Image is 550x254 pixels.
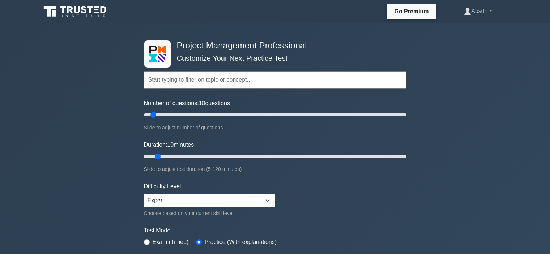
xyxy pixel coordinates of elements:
label: Duration: minutes [144,141,194,149]
div: Slide to adjust number of questions [144,123,406,132]
label: Number of questions: questions [144,99,230,108]
label: Exam (Timed) [153,238,189,246]
a: Go Premium [390,7,433,16]
a: Absdh [447,4,509,18]
div: Choose based on your current skill level [144,209,275,218]
label: Difficulty Level [144,182,181,191]
input: Start typing to filter on topic or concept... [144,71,406,89]
div: Slide to adjust test duration (5-120 minutes) [144,165,406,173]
label: Practice (With explanations) [205,238,277,246]
span: 10 [167,142,174,148]
h4: Project Management Professional [174,40,371,51]
label: Test Mode [144,226,406,235]
span: 10 [199,100,205,106]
